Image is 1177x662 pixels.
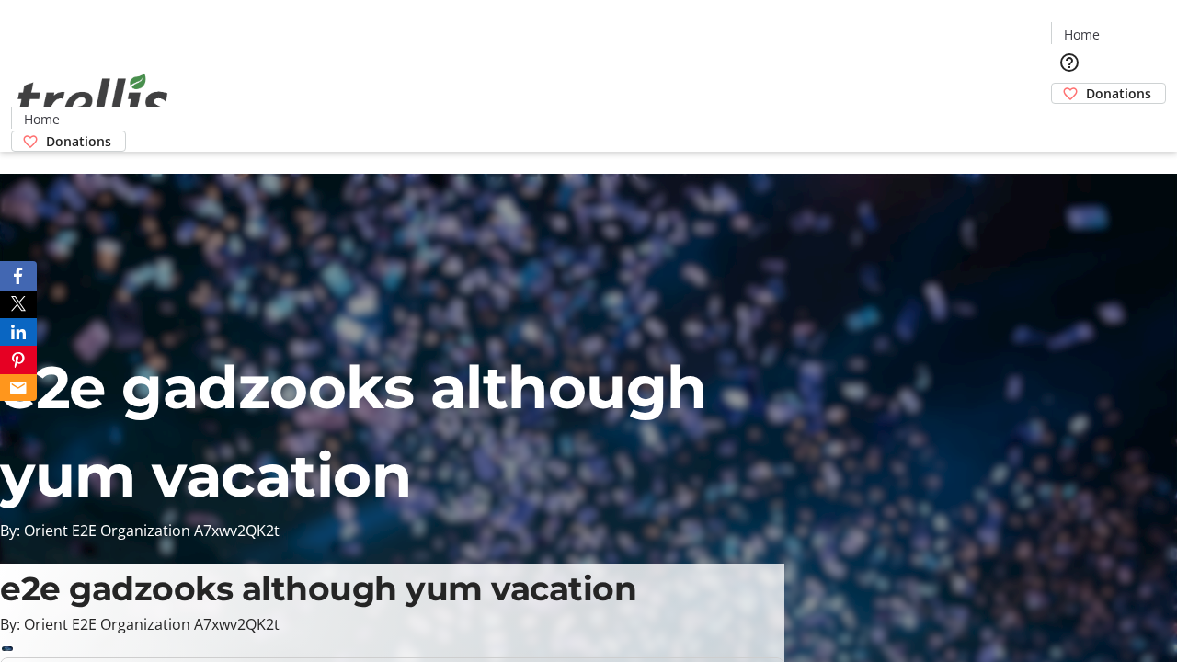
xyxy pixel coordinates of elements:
[24,109,60,129] span: Home
[1052,25,1111,44] a: Home
[12,109,71,129] a: Home
[1051,83,1166,104] a: Donations
[1064,25,1100,44] span: Home
[1051,44,1088,81] button: Help
[1051,104,1088,141] button: Cart
[11,53,175,145] img: Orient E2E Organization A7xwv2QK2t's Logo
[11,131,126,152] a: Donations
[46,131,111,151] span: Donations
[1086,84,1151,103] span: Donations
